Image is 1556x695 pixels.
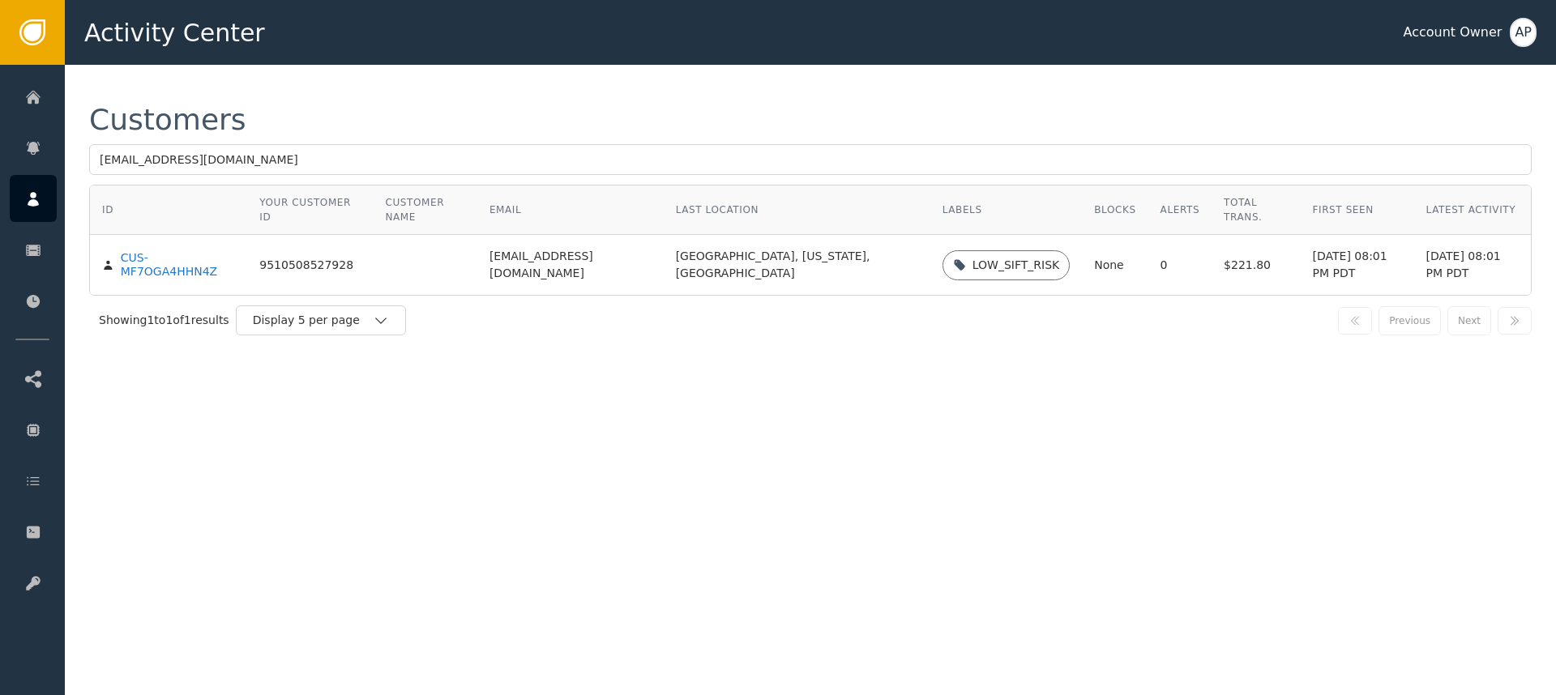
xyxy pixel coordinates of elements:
td: [DATE] 08:01 PM PDT [1301,235,1414,295]
span: Activity Center [84,15,265,51]
button: Display 5 per page [236,305,406,335]
div: Customers [89,105,246,134]
div: Account Owner [1403,23,1502,42]
div: Labels [943,203,1070,217]
button: AP [1510,18,1537,47]
div: Customer Name [385,195,464,224]
div: Email [489,203,652,217]
div: CUS-MF7OGA4HHN4Z [121,251,236,279]
td: 0 [1148,235,1212,295]
div: None [1094,257,1135,274]
div: 9510508527928 [259,258,353,273]
div: Total Trans. [1224,195,1288,224]
div: Blocks [1094,203,1135,217]
div: Display 5 per page [253,312,373,329]
div: First Seen [1313,203,1402,217]
td: [GEOGRAPHIC_DATA], [US_STATE], [GEOGRAPHIC_DATA] [664,235,930,295]
div: LOW_SIFT_RISK [972,257,1059,274]
div: Showing 1 to 1 of 1 results [99,312,229,329]
input: Search by name, email, or ID [89,144,1532,175]
td: $221.80 [1212,235,1300,295]
td: [EMAIL_ADDRESS][DOMAIN_NAME] [477,235,664,295]
div: Alerts [1161,203,1200,217]
div: Your Customer ID [259,195,361,224]
div: Latest Activity [1426,203,1519,217]
div: ID [102,203,113,217]
td: [DATE] 08:01 PM PDT [1414,235,1531,295]
div: Last Location [676,203,918,217]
